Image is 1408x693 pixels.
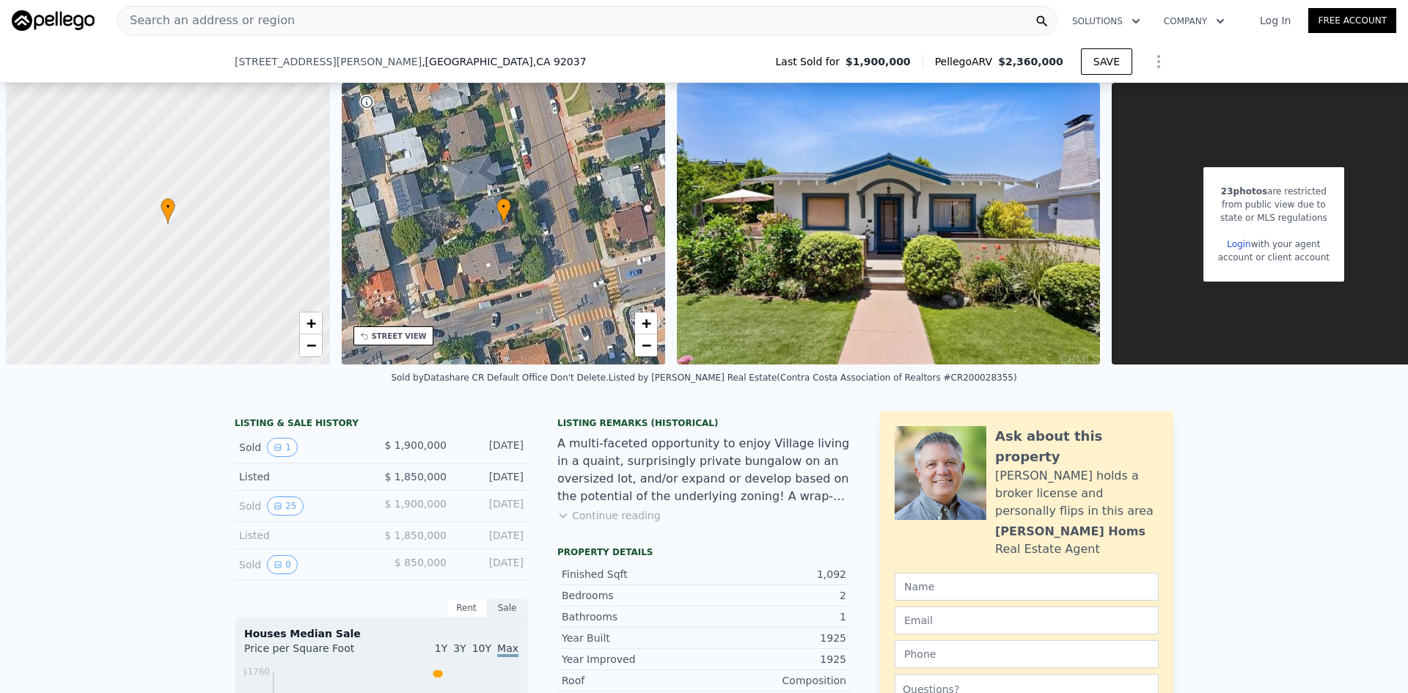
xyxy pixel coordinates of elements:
[384,471,447,483] span: $ 1,850,000
[533,56,587,67] span: , CA 92037
[995,523,1145,540] div: [PERSON_NAME] Homs
[306,336,315,354] span: −
[642,336,651,354] span: −
[776,54,846,69] span: Last Sold for
[557,546,851,558] div: Property details
[242,667,270,677] tspan: $1760
[384,439,447,451] span: $ 1,900,000
[1227,239,1250,249] a: Login
[1251,239,1321,249] span: with your agent
[557,417,851,429] div: Listing Remarks (Historical)
[562,673,704,688] div: Roof
[895,573,1159,601] input: Name
[895,606,1159,634] input: Email
[384,498,447,510] span: $ 1,900,000
[300,334,322,356] a: Zoom out
[267,555,298,574] button: View historical data
[1218,211,1330,224] div: state or MLS regulations
[239,438,370,457] div: Sold
[161,200,175,213] span: •
[161,198,175,224] div: •
[435,642,447,654] span: 1Y
[1242,13,1308,28] a: Log In
[935,54,999,69] span: Pellego ARV
[244,641,381,664] div: Price per Square Foot
[472,642,491,654] span: 10Y
[704,567,846,582] div: 1,092
[12,10,95,31] img: Pellego
[635,334,657,356] a: Zoom out
[1218,185,1330,198] div: are restricted
[704,609,846,624] div: 1
[118,12,295,29] span: Search an address or region
[267,438,298,457] button: View historical data
[422,54,586,69] span: , [GEOGRAPHIC_DATA]
[453,642,466,654] span: 3Y
[562,567,704,582] div: Finished Sqft
[1144,47,1173,76] button: Show Options
[395,557,447,568] span: $ 850,000
[235,54,422,69] span: [STREET_ADDRESS][PERSON_NAME]
[496,198,511,224] div: •
[562,609,704,624] div: Bathrooms
[995,540,1100,558] div: Real Estate Agent
[384,529,447,541] span: $ 1,850,000
[895,640,1159,668] input: Phone
[1081,48,1132,75] button: SAVE
[267,496,303,516] button: View historical data
[562,588,704,603] div: Bedrooms
[458,469,524,484] div: [DATE]
[557,435,851,505] div: A multi-faceted opportunity to enjoy Village living in a quaint, surprisingly private bungalow on...
[372,331,427,342] div: STREET VIEW
[458,528,524,543] div: [DATE]
[239,496,370,516] div: Sold
[1218,251,1330,264] div: account or client account
[609,373,1017,383] div: Listed by [PERSON_NAME] Real Estate (Contra Costa Association of Realtors #CR200028355)
[496,200,511,213] span: •
[1308,8,1396,33] a: Free Account
[1152,8,1236,34] button: Company
[497,642,518,657] span: Max
[677,83,1100,364] img: Sale: 165944393 Parcel: 21791374
[306,314,315,332] span: +
[391,373,608,383] div: Sold by Datashare CR Default Office Don't Delete .
[446,598,487,617] div: Rent
[995,426,1159,467] div: Ask about this property
[458,438,524,457] div: [DATE]
[704,673,846,688] div: Composition
[239,528,370,543] div: Listed
[562,631,704,645] div: Year Built
[562,652,704,667] div: Year Improved
[458,555,524,574] div: [DATE]
[458,496,524,516] div: [DATE]
[642,314,651,332] span: +
[704,652,846,667] div: 1925
[239,555,370,574] div: Sold
[244,626,518,641] div: Houses Median Sale
[846,54,911,69] span: $1,900,000
[704,588,846,603] div: 2
[1221,186,1267,197] span: 23 photos
[998,56,1063,67] span: $2,360,000
[704,631,846,645] div: 1925
[1060,8,1152,34] button: Solutions
[635,312,657,334] a: Zoom in
[487,598,528,617] div: Sale
[239,469,370,484] div: Listed
[235,417,528,432] div: LISTING & SALE HISTORY
[995,467,1159,520] div: [PERSON_NAME] holds a broker license and personally flips in this area
[1218,198,1330,211] div: from public view due to
[300,312,322,334] a: Zoom in
[557,508,661,523] button: Continue reading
